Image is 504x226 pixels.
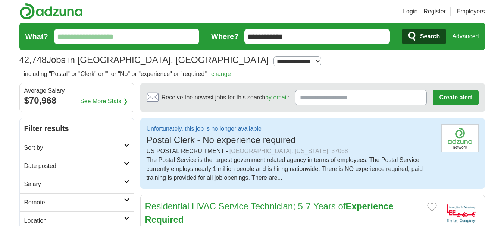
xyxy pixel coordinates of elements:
[19,3,83,20] img: Adzuna logo
[402,29,446,44] button: Search
[20,118,134,139] h2: Filter results
[20,157,134,175] a: Date posted
[441,124,479,152] img: One Red Cent (CPA) logo
[147,147,435,156] div: US POSTAL RECRUITMENT
[80,97,128,106] a: See More Stats ❯
[24,70,231,79] h2: including "Postal" or "Clerk" or "" or "No" or "experience" or "required"
[162,93,289,102] span: Receive the newest jobs for this search :
[24,216,124,225] h2: Location
[20,139,134,157] a: Sort by
[211,31,238,42] label: Where?
[20,193,134,211] a: Remote
[229,147,348,156] div: [GEOGRAPHIC_DATA], [US_STATE], 37068
[226,147,228,156] span: -
[452,29,479,44] a: Advanced
[423,7,446,16] a: Register
[24,88,129,94] div: Average Salary
[24,180,124,189] h2: Salary
[19,53,47,67] span: 42,748
[25,31,48,42] label: What?
[147,135,296,145] span: Postal Clerk - No experience required
[24,94,129,107] div: $70,968
[403,7,417,16] a: Login
[457,7,485,16] a: Employers
[147,124,296,133] p: Unfortunately, this job is no longer available
[211,71,231,77] a: change
[24,198,124,207] h2: Remote
[24,143,124,152] h2: Sort by
[19,55,269,65] h1: Jobs in [GEOGRAPHIC_DATA], [GEOGRAPHIC_DATA]
[346,201,394,211] strong: Experience
[145,201,394,225] a: Residential HVAC Service Technician; 5-7 Years ofExperience Required
[265,94,288,101] a: by email
[24,162,124,171] h2: Date posted
[427,203,437,211] button: Add to favorite jobs
[145,214,184,225] strong: Required
[420,29,440,44] span: Search
[147,156,435,182] div: The Postal Service is the largest government related agency in terms of employees. The Postal Ser...
[20,175,134,193] a: Salary
[433,90,478,105] button: Create alert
